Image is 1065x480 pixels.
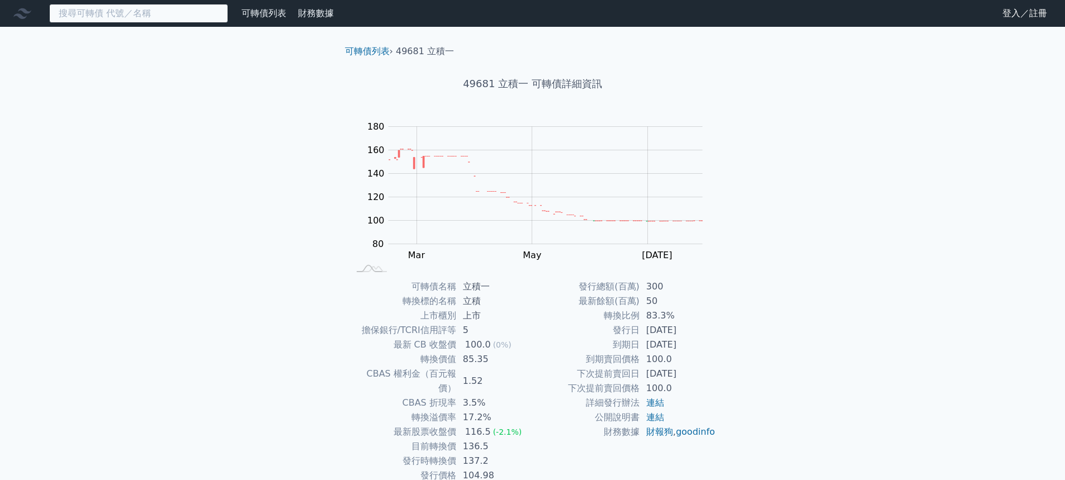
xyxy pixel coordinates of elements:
[367,192,385,202] tspan: 120
[367,145,385,155] tspan: 160
[533,294,640,308] td: 最新餘額(百萬)
[349,410,456,425] td: 轉換溢價率
[456,396,533,410] td: 3.5%
[533,425,640,439] td: 財務數據
[640,294,716,308] td: 50
[533,367,640,381] td: 下次提前賣回日
[349,396,456,410] td: CBAS 折現率
[533,279,640,294] td: 發行總額(百萬)
[349,367,456,396] td: CBAS 權利金（百元報價）
[349,352,456,367] td: 轉換價值
[456,308,533,323] td: 上市
[456,279,533,294] td: 立積一
[533,410,640,425] td: 公開說明書
[396,45,454,58] li: 49681 立積一
[640,367,716,381] td: [DATE]
[533,381,640,396] td: 下次提前賣回價格
[456,439,533,454] td: 136.5
[456,410,533,425] td: 17.2%
[49,4,228,23] input: 搜尋可轉債 代號／名稱
[456,294,533,308] td: 立積
[642,250,672,260] tspan: [DATE]
[533,308,640,323] td: 轉換比例
[493,427,522,436] span: (-2.1%)
[646,397,664,408] a: 連結
[349,294,456,308] td: 轉換標的名稱
[523,250,541,260] tspan: May
[533,396,640,410] td: 詳細發行辦法
[349,425,456,439] td: 最新股票收盤價
[408,250,425,260] tspan: Mar
[533,338,640,352] td: 到期日
[349,279,456,294] td: 可轉債名稱
[456,323,533,338] td: 5
[463,338,493,352] div: 100.0
[640,338,716,352] td: [DATE]
[367,215,385,226] tspan: 100
[646,426,673,437] a: 財報狗
[640,308,716,323] td: 83.3%
[336,76,730,92] h1: 49681 立積一 可轉債詳細資訊
[646,412,664,422] a: 連結
[493,340,512,349] span: (0%)
[367,168,385,179] tspan: 140
[349,308,456,323] td: 上市櫃別
[640,323,716,338] td: [DATE]
[345,45,393,58] li: ›
[362,121,720,283] g: Chart
[349,439,456,454] td: 目前轉換價
[533,352,640,367] td: 到期賣回價格
[367,121,385,132] tspan: 180
[640,425,716,439] td: ,
[298,8,334,18] a: 財務數據
[640,279,716,294] td: 300
[456,367,533,396] td: 1.52
[676,426,715,437] a: goodinfo
[456,454,533,468] td: 137.2
[993,4,1056,22] a: 登入／註冊
[349,323,456,338] td: 擔保銀行/TCRI信用評等
[640,381,716,396] td: 100.0
[349,454,456,468] td: 發行時轉換價
[372,239,384,249] tspan: 80
[345,46,390,56] a: 可轉債列表
[533,323,640,338] td: 發行日
[242,8,286,18] a: 可轉債列表
[349,338,456,352] td: 最新 CB 收盤價
[640,352,716,367] td: 100.0
[456,352,533,367] td: 85.35
[463,425,493,439] div: 116.5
